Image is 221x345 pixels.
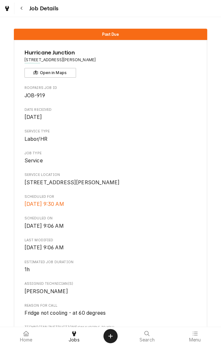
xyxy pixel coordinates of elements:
button: Navigate back [16,3,27,14]
div: Date Received [24,107,197,121]
a: Search [123,328,171,344]
span: [DATE] 9:06 AM [24,223,64,229]
span: Fridge not cooling - at 60 degrees [24,310,106,316]
span: Date Received [24,107,197,112]
div: Scheduled For [24,194,197,208]
a: Home [3,328,50,344]
span: [PERSON_NAME] [24,288,68,294]
span: Assigned Technician(s) [24,288,197,295]
span: Job Type [24,157,197,165]
div: Estimated Job Duration [24,260,197,273]
button: Create Object [103,329,118,343]
div: Service Location [24,172,197,186]
span: Job Details [27,4,58,13]
span: Last Modified [24,244,197,252]
div: Status [14,29,207,40]
span: Roopairs Job ID [24,85,197,91]
span: Scheduled On [24,222,197,230]
span: (Only Visible to You) [77,325,114,329]
span: [DATE] 9:30 AM [24,201,64,207]
span: Scheduled On [24,216,197,221]
div: Client Information [24,48,197,78]
div: [object Object] [24,325,197,339]
span: Service Location [24,179,197,187]
button: Open in Maps [24,68,76,78]
span: Labor/HR [24,136,47,142]
span: Menu [189,337,201,342]
span: Last Modified [24,238,197,243]
span: Job Type [24,151,197,156]
span: Name [24,48,197,57]
span: Home [20,337,33,342]
span: [DATE] 9:06 AM [24,244,64,251]
span: Service [24,158,43,164]
span: Jobs [69,337,80,342]
span: Technician Instructions [24,325,197,330]
span: Date Received [24,113,197,121]
span: Search [139,337,155,342]
a: Jobs [51,328,98,344]
span: 1h [24,266,30,273]
a: Menu [171,328,219,344]
span: Reason For Call [24,309,197,317]
span: Past Due [102,32,119,36]
span: Reason For Call [24,303,197,308]
span: [DATE] [24,114,42,120]
div: Service Type [24,129,197,143]
span: Estimated Job Duration [24,260,197,265]
span: JOB-919 [24,92,45,99]
span: Roopairs Job ID [24,92,197,100]
span: Service Type [24,135,197,143]
span: Scheduled For [24,200,197,208]
div: Job Type [24,151,197,165]
div: Reason For Call [24,303,197,317]
div: Assigned Technician(s) [24,281,197,295]
div: Last Modified [24,238,197,252]
span: Service Type [24,129,197,134]
span: Service Location [24,172,197,177]
span: Address [24,57,197,63]
span: Assigned Technician(s) [24,281,197,286]
span: Estimated Job Duration [24,266,197,273]
span: Scheduled For [24,194,197,199]
span: [STREET_ADDRESS][PERSON_NAME] [24,179,120,186]
div: Roopairs Job ID [24,85,197,99]
a: Go to Jobs [1,3,13,14]
div: Scheduled On [24,216,197,230]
